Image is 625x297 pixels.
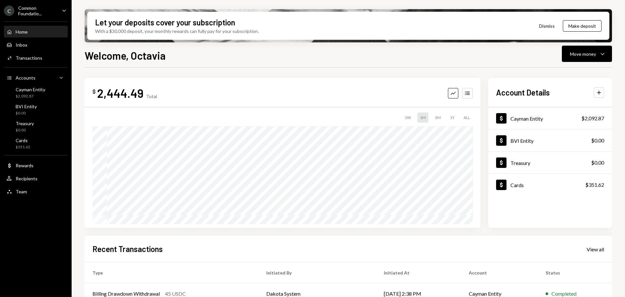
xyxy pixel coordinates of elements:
[16,104,37,109] div: BVI Entity
[16,176,37,181] div: Recipients
[16,29,28,35] div: Home
[95,28,259,35] div: With a $30,000 deposit, your monthly rewards can fully pay for your subscription.
[570,51,596,57] div: Move money
[4,119,68,134] a: Treasury$0.00
[376,262,461,283] th: Initiated At
[146,94,157,99] div: Total
[538,262,612,283] th: Status
[97,86,144,100] div: 2,444.49
[563,20,602,32] button: Make deposit
[510,115,543,122] div: Cayman Entity
[581,114,604,122] div: $2,092.87
[587,245,604,253] a: View all
[562,46,612,62] button: Move money
[587,246,604,253] div: View all
[85,49,166,62] h1: Welcome, Octavia
[531,18,563,34] button: Dismiss
[510,160,530,166] div: Treasury
[16,75,35,81] div: Accounts
[4,52,68,64] a: Transactions
[4,72,68,83] a: Accounts
[510,182,524,188] div: Cards
[4,186,68,197] a: Team
[16,121,34,126] div: Treasury
[4,136,68,151] a: Cards$351.62
[461,262,538,283] th: Account
[4,172,68,184] a: Recipients
[488,129,612,151] a: BVI Entity$0.00
[4,102,68,117] a: BVI Entity$0.00
[432,112,443,123] div: 3M
[16,42,27,48] div: Inbox
[461,112,473,123] div: ALL
[4,39,68,51] a: Inbox
[591,159,604,167] div: $0.00
[4,159,68,171] a: Rewards
[4,85,68,100] a: Cayman Entity$2,092.87
[16,144,30,150] div: $351.62
[258,262,376,283] th: Initiated By
[585,181,604,189] div: $351.62
[4,6,14,16] div: C
[16,138,30,143] div: Cards
[16,94,45,99] div: $2,092.87
[417,112,428,123] div: 1M
[402,112,413,123] div: 1W
[85,262,258,283] th: Type
[16,55,42,61] div: Transactions
[18,5,57,16] div: Common Foundatio...
[16,163,34,168] div: Rewards
[488,174,612,196] a: Cards$351.62
[488,107,612,129] a: Cayman Entity$2,092.87
[92,244,163,254] h2: Recent Transactions
[16,87,45,92] div: Cayman Entity
[16,189,27,194] div: Team
[591,137,604,144] div: $0.00
[496,87,550,98] h2: Account Details
[16,127,34,133] div: $0.00
[92,88,96,95] div: $
[447,112,457,123] div: 1Y
[95,17,235,28] div: Let your deposits cover your subscription
[488,152,612,173] a: Treasury$0.00
[4,26,68,37] a: Home
[16,111,37,116] div: $0.00
[510,138,534,144] div: BVI Entity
